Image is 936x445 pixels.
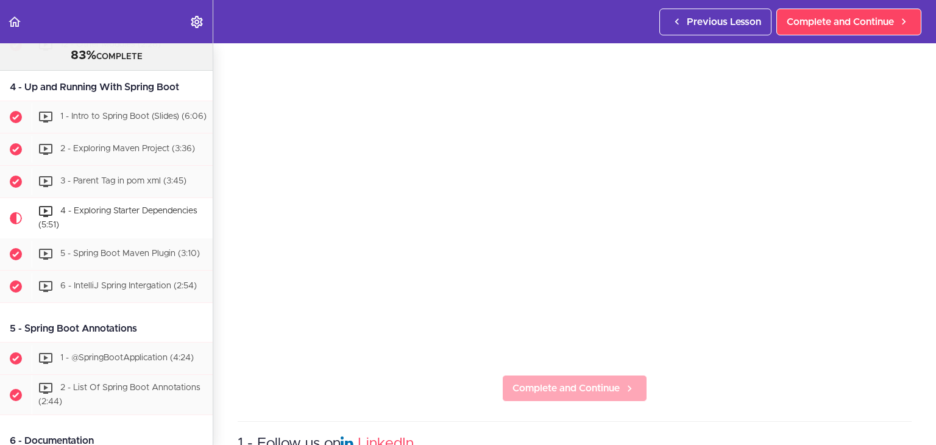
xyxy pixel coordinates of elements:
a: Complete and Continue [502,375,647,402]
a: Complete and Continue [776,9,921,35]
span: Complete and Continue [512,381,620,396]
span: 6 - IntelliJ Spring Intergation (2:54) [60,282,197,290]
span: 1 - Intro to Spring Boot (Slides) (6:06) [60,112,207,121]
span: 2 - List Of Spring Boot Annotations (2:44) [38,383,200,406]
span: Previous Lesson [687,15,761,29]
span: Complete and Continue [787,15,894,29]
span: 3 - Parent Tag in pom xml (3:45) [60,177,186,185]
span: 83% [71,49,96,62]
div: COMPLETE [15,48,197,64]
svg: Back to course curriculum [7,15,22,29]
span: 1 - @SpringBootApplication (4:24) [60,354,194,362]
span: 2 - Exploring Maven Project (3:36) [60,144,195,153]
span: 4 - Exploring Starter Dependencies (5:51) [38,207,197,229]
svg: Settings Menu [190,15,204,29]
span: 5 - Spring Boot Maven Plugin (3:10) [60,249,200,258]
a: Previous Lesson [659,9,771,35]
